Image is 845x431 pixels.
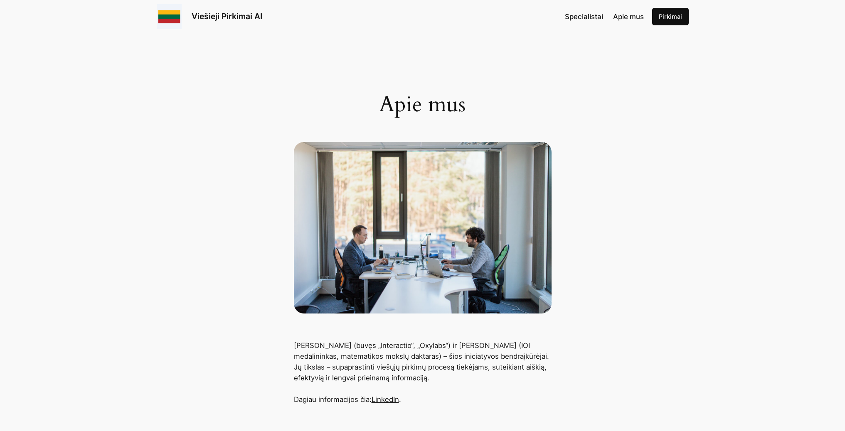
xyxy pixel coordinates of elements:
[294,340,552,405] p: [PERSON_NAME] (buvęs „Interactio“, „Oxylabs“) ir [PERSON_NAME] (IOI medalininkas, matematikos mok...
[613,11,644,22] a: Apie mus
[565,12,603,21] span: Specialistai
[372,395,399,404] a: LinkedIn
[192,11,262,21] a: Viešieji Pirkimai AI
[565,11,603,22] a: Specialistai
[294,92,552,117] h1: Apie mus
[157,4,182,29] img: Viešieji pirkimai logo
[565,11,644,22] nav: Navigation
[652,8,689,25] a: Pirkimai
[613,12,644,21] span: Apie mus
